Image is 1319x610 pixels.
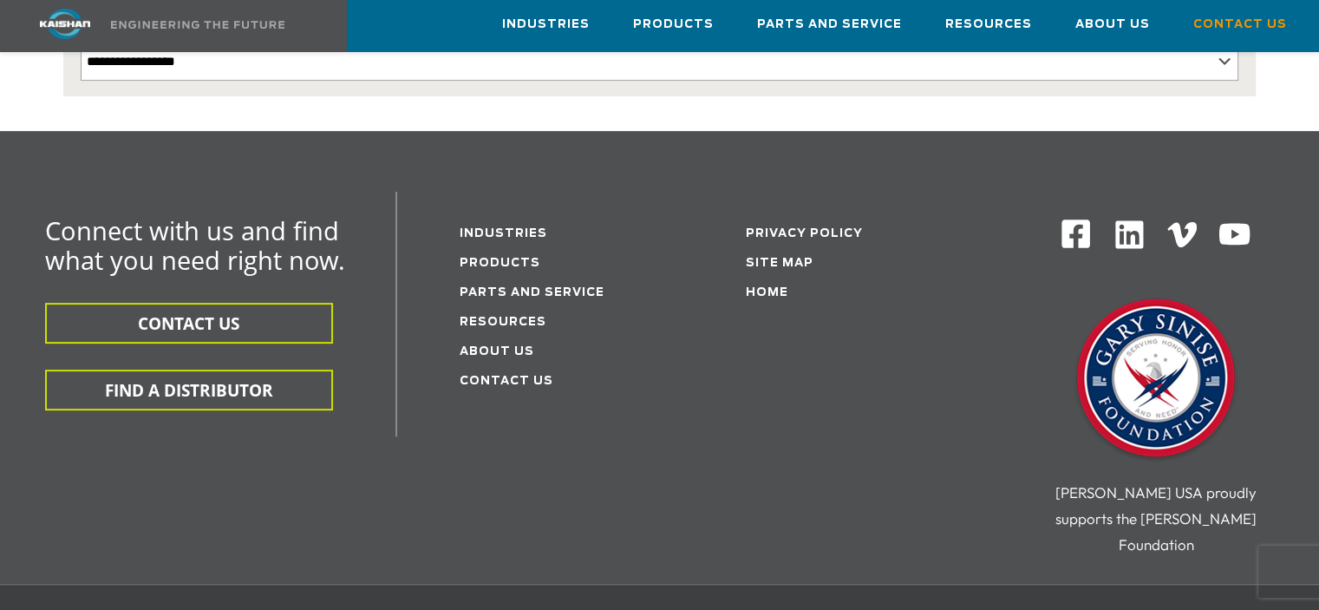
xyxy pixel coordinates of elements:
[460,287,604,298] a: Parts and service
[746,228,863,239] a: Privacy Policy
[1193,15,1287,35] span: Contact Us
[1060,218,1092,250] img: Facebook
[1075,15,1150,35] span: About Us
[633,1,714,48] a: Products
[460,258,540,269] a: Products
[1075,1,1150,48] a: About Us
[460,317,546,328] a: Resources
[633,15,714,35] span: Products
[45,370,333,410] button: FIND A DISTRIBUTOR
[460,346,534,357] a: About Us
[1218,218,1251,252] img: Youtube
[757,1,902,48] a: Parts and Service
[502,15,590,35] span: Industries
[1193,1,1287,48] a: Contact Us
[460,376,553,387] a: Contact Us
[1055,483,1257,554] span: [PERSON_NAME] USA proudly supports the [PERSON_NAME] Foundation
[746,258,813,269] a: Site Map
[945,1,1032,48] a: Resources
[1069,293,1243,467] img: Gary Sinise Foundation
[757,15,902,35] span: Parts and Service
[945,15,1032,35] span: Resources
[1167,222,1197,247] img: Vimeo
[45,213,345,277] span: Connect with us and find what you need right now.
[111,21,284,29] img: Engineering the future
[45,303,333,344] button: CONTACT US
[746,287,788,298] a: Home
[502,1,590,48] a: Industries
[460,228,547,239] a: Industries
[1113,218,1146,252] img: Linkedin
